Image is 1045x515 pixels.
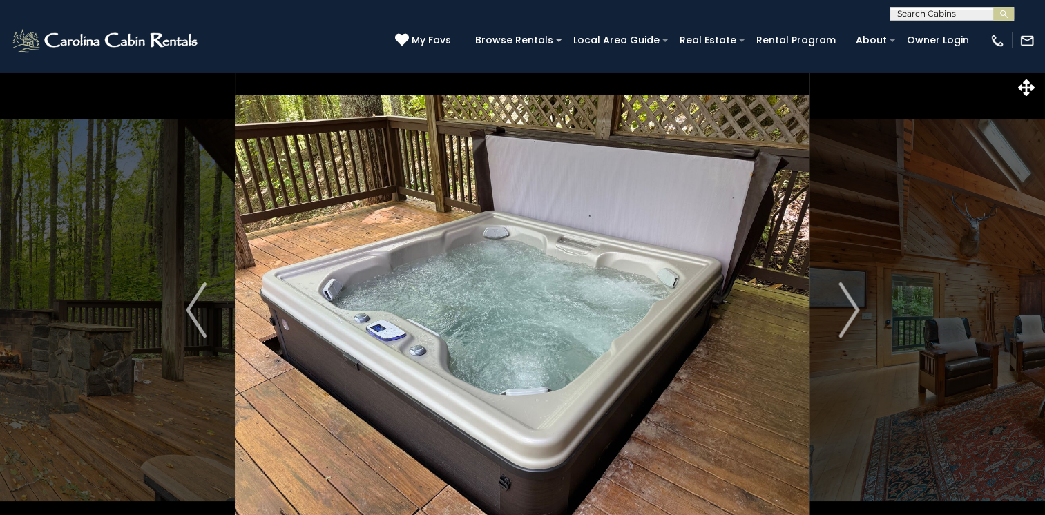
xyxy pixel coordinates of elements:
a: Owner Login [900,30,976,51]
a: Real Estate [673,30,743,51]
a: Local Area Guide [566,30,667,51]
img: arrow [186,282,207,338]
a: Rental Program [749,30,843,51]
img: arrow [838,282,859,338]
a: About [849,30,894,51]
a: Browse Rentals [468,30,560,51]
img: mail-regular-white.png [1019,33,1035,48]
img: phone-regular-white.png [990,33,1005,48]
img: White-1-2.png [10,27,202,55]
span: My Favs [412,33,451,48]
a: My Favs [395,33,454,48]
